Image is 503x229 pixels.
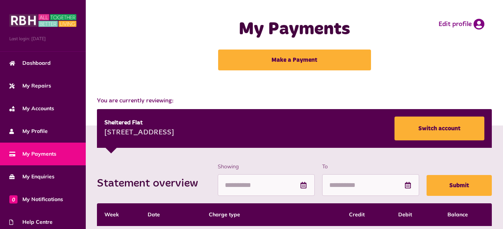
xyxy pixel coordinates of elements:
[104,127,174,139] div: [STREET_ADDRESS]
[9,127,48,135] span: My Profile
[104,118,174,127] div: Sheltered Flat
[9,13,76,28] img: MyRBH
[9,105,54,112] span: My Accounts
[394,117,484,140] a: Switch account
[438,19,484,30] a: Edit profile
[218,50,371,70] a: Make a Payment
[9,218,53,226] span: Help Centre
[9,82,51,90] span: My Repairs
[9,59,51,67] span: Dashboard
[97,96,492,105] span: You are currently reviewing:
[198,19,392,40] h1: My Payments
[9,173,54,181] span: My Enquiries
[9,195,18,203] span: 0
[9,35,76,42] span: Last login: [DATE]
[9,150,56,158] span: My Payments
[9,195,63,203] span: My Notifications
